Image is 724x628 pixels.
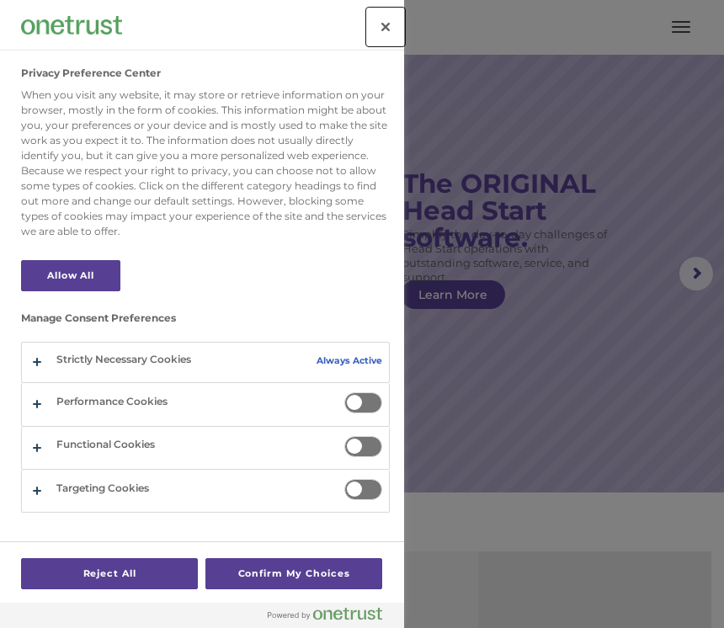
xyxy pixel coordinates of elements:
[21,88,390,239] div: When you visit any website, it may store or retrieve information on your browser, mostly in the f...
[268,607,396,628] a: Powered by OneTrust Opens in a new Tab
[21,67,161,79] h2: Privacy Preference Center
[21,312,390,333] h3: Manage Consent Preferences
[268,607,382,620] img: Powered by OneTrust Opens in a new Tab
[21,558,198,589] button: Reject All
[367,8,404,45] button: Close
[21,16,122,34] img: Company Logo
[205,558,382,589] button: Confirm My Choices
[21,8,122,42] div: Company Logo
[21,260,120,291] button: Allow All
